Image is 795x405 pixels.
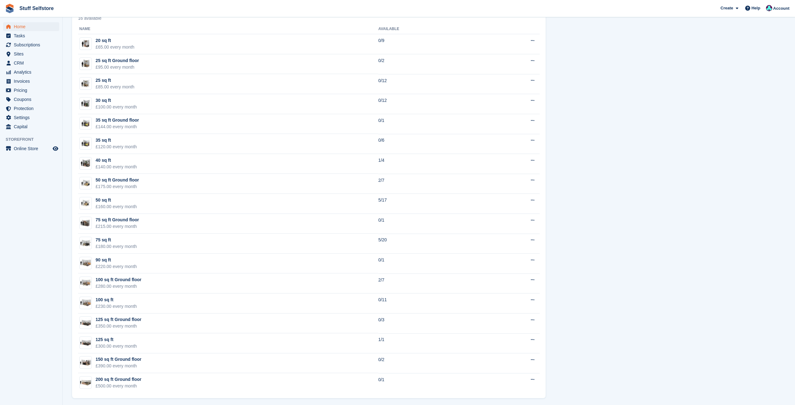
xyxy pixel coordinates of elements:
[14,77,51,86] span: Invoices
[96,223,139,230] div: £215.00 every month
[96,383,141,389] div: £500.00 every month
[96,117,139,124] div: 35 sq ft Ground floor
[96,44,134,50] div: £65.00 every month
[378,353,478,373] td: 0/2
[96,217,139,223] div: 75 sq ft Ground floor
[96,37,134,44] div: 20 sq ft
[14,40,51,49] span: Subscriptions
[378,254,478,274] td: 0/1
[96,64,139,71] div: £95.00 every month
[773,5,789,12] span: Account
[80,258,92,267] img: 100-sqft-unit%20(1).jpg
[3,104,59,113] a: menu
[96,203,137,210] div: £160.00 every month
[378,74,478,94] td: 0/12
[14,59,51,67] span: CRM
[766,5,772,11] img: Simon Gardner
[96,303,137,310] div: £230.00 every month
[14,50,51,58] span: Sites
[3,144,59,153] a: menu
[14,144,51,153] span: Online Store
[378,54,478,74] td: 0/2
[96,336,137,343] div: 125 sq ft
[378,234,478,254] td: 5/20
[96,276,141,283] div: 100 sq ft Ground floor
[3,68,59,76] a: menu
[80,39,92,48] img: 20-sqft-unit.jpg
[52,145,59,152] a: Preview store
[80,239,92,248] img: 75.jpg
[378,333,478,353] td: 1/1
[96,297,137,303] div: 100 sq ft
[78,24,378,34] th: Name
[80,119,92,128] img: 35-sqft-unit.jpg
[14,122,51,131] span: Capital
[80,59,92,68] img: 25-sqft-unit.jpg
[3,40,59,49] a: menu
[80,298,92,307] img: 100-sqft-unit.jpg
[3,31,59,40] a: menu
[96,137,137,144] div: 35 sq ft
[96,363,141,369] div: £390.00 every month
[17,3,56,13] a: Stuff Selfstore
[378,174,478,194] td: 2/7
[3,22,59,31] a: menu
[6,136,62,143] span: Storefront
[96,124,139,130] div: £144.00 every month
[378,134,478,154] td: 0/6
[80,198,92,208] img: 50.jpg
[96,177,139,183] div: 50 sq ft Ground floor
[96,183,139,190] div: £175.00 every month
[5,4,14,13] img: stora-icon-8386f47178a22dfd0bd8f6a31ec36ba5ce8667c1dd55bd0f319d3a0aa187defe.svg
[80,218,92,228] img: 60-sqft-unit.jpg
[14,22,51,31] span: Home
[720,5,733,11] span: Create
[378,34,478,54] td: 0/9
[378,273,478,293] td: 2/7
[14,31,51,40] span: Tasks
[80,79,92,88] img: 25.jpg
[378,214,478,234] td: 0/1
[96,316,141,323] div: 125 sq ft Ground floor
[96,164,137,170] div: £140.00 every month
[80,378,92,387] img: 200-sqft-unit.jpg
[80,179,92,188] img: 50-sqft-unit.jpg
[96,84,134,90] div: £85.00 every month
[378,293,478,313] td: 0/11
[80,318,92,327] img: 125-sqft-unit.jpg
[96,283,141,290] div: £280.00 every month
[96,197,137,203] div: 50 sq ft
[14,113,51,122] span: Settings
[96,104,137,110] div: £100.00 every month
[378,154,478,174] td: 1/4
[14,68,51,76] span: Analytics
[14,95,51,104] span: Coupons
[96,144,137,150] div: £120.00 every month
[378,313,478,334] td: 0/3
[96,97,137,104] div: 30 sq ft
[3,59,59,67] a: menu
[96,77,134,84] div: 25 sq ft
[3,95,59,104] a: menu
[3,122,59,131] a: menu
[80,358,92,367] img: 150-sqft-unit.jpg
[96,157,137,164] div: 40 sq ft
[3,50,59,58] a: menu
[96,323,141,329] div: £350.00 every month
[378,194,478,214] td: 5/17
[96,376,141,383] div: 200 sq ft Ground floor
[378,94,478,114] td: 0/12
[96,57,139,64] div: 25 sq ft Ground floor
[378,24,478,34] th: Available
[96,257,137,263] div: 90 sq ft
[80,159,92,168] img: 40-sqft-unit.jpg
[96,237,137,243] div: 75 sq ft
[96,356,141,363] div: 150 sq ft Ground floor
[3,77,59,86] a: menu
[80,139,92,148] img: 35-sqft-unit.jpg
[80,338,92,347] img: 125-sqft-unit.jpg
[96,343,137,350] div: £300.00 every month
[3,86,59,95] a: menu
[378,114,478,134] td: 0/1
[3,113,59,122] a: menu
